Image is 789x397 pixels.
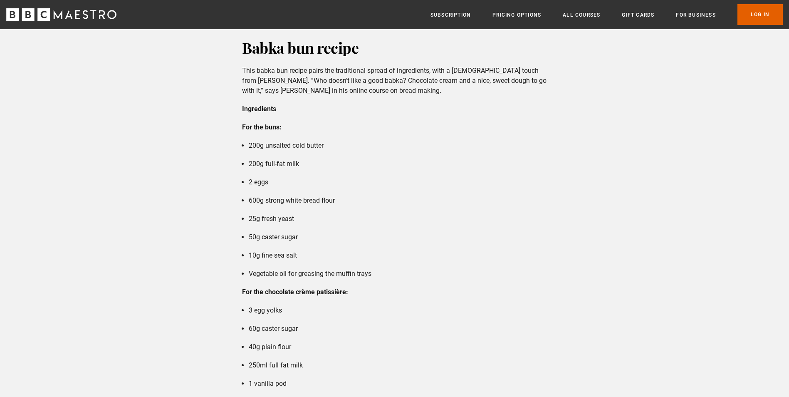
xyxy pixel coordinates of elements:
[242,288,348,296] strong: For the chocolate crème patissière:
[249,324,547,334] li: 60g caster sugar
[492,11,541,19] a: Pricing Options
[242,37,547,57] h2: Babka bun recipe
[242,105,276,113] strong: Ingredients
[249,360,547,370] li: 250ml full fat milk
[430,4,783,25] nav: Primary
[249,232,547,242] li: 50g caster sugar
[563,11,600,19] a: All Courses
[249,342,547,352] li: 40g plain flour
[249,196,547,206] li: 600g strong white bread flour
[249,177,547,187] li: 2 eggs
[622,11,654,19] a: Gift Cards
[249,251,547,261] li: 10g fine sea salt
[249,305,547,315] li: 3 egg yolks
[249,269,547,279] li: Vegetable oil for greasing the muffin trays
[6,8,116,21] svg: BBC Maestro
[249,141,547,151] li: 200g unsalted cold butter
[430,11,471,19] a: Subscription
[242,123,282,131] strong: For the buns:
[676,11,715,19] a: For business
[249,379,547,389] li: 1 vanilla pod
[737,4,783,25] a: Log In
[242,66,547,96] p: This babka bun recipe pairs the traditional spread of ingredients, with a [DEMOGRAPHIC_DATA] touc...
[249,214,547,224] li: 25g fresh yeast
[249,159,547,169] li: 200g full-fat milk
